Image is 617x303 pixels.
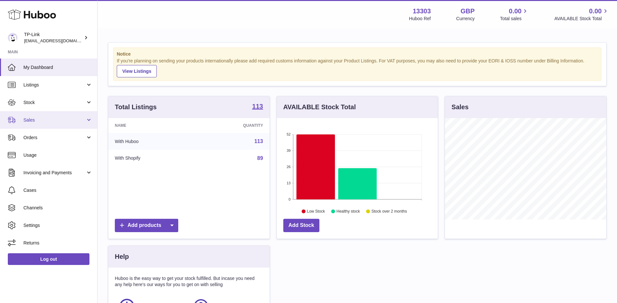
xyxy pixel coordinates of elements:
[195,118,269,133] th: Quantity
[24,32,83,44] div: TP-Link
[254,138,263,144] a: 113
[23,240,92,246] span: Returns
[23,135,86,141] span: Orders
[336,209,360,214] text: Healthy stock
[451,103,468,112] h3: Sales
[23,222,92,229] span: Settings
[24,38,96,43] span: [EMAIL_ADDRESS][DOMAIN_NAME]
[23,82,86,88] span: Listings
[371,209,407,214] text: Stock over 2 months
[117,51,598,57] strong: Notice
[117,65,157,77] a: View Listings
[108,133,195,150] td: With Huboo
[115,219,178,232] a: Add products
[500,16,529,22] span: Total sales
[287,149,290,152] text: 39
[115,275,263,288] p: Huboo is the easy way to get your stock fulfilled. But incase you need any help here's our ways f...
[23,187,92,193] span: Cases
[554,16,609,22] span: AVAILABLE Stock Total
[413,7,431,16] strong: 13303
[115,103,157,112] h3: Total Listings
[500,7,529,22] a: 0.00 Total sales
[23,205,92,211] span: Channels
[23,99,86,106] span: Stock
[461,7,475,16] strong: GBP
[23,64,92,71] span: My Dashboard
[23,152,92,158] span: Usage
[409,16,431,22] div: Huboo Ref
[252,103,263,110] strong: 113
[307,209,325,214] text: Low Stock
[257,155,263,161] a: 89
[288,197,290,201] text: 0
[283,219,319,232] a: Add Stock
[8,33,18,43] img: gaby.chen@tp-link.com
[456,16,475,22] div: Currency
[252,103,263,111] a: 113
[8,253,89,265] a: Log out
[23,117,86,123] span: Sales
[287,181,290,185] text: 13
[108,150,195,167] td: With Shopify
[554,7,609,22] a: 0.00 AVAILABLE Stock Total
[283,103,356,112] h3: AVAILABLE Stock Total
[589,7,602,16] span: 0.00
[23,170,86,176] span: Invoicing and Payments
[509,7,522,16] span: 0.00
[117,58,598,77] div: If you're planning on sending your products internationally please add required customs informati...
[115,252,129,261] h3: Help
[108,118,195,133] th: Name
[287,132,290,136] text: 52
[287,165,290,169] text: 26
